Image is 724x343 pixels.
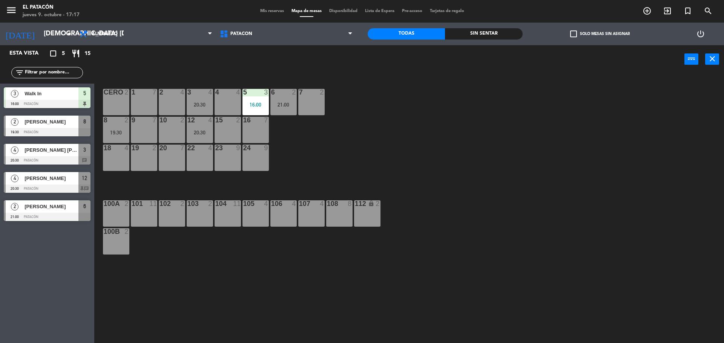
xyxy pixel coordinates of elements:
[215,117,216,123] div: 15
[25,174,78,182] span: [PERSON_NAME]
[445,28,522,40] div: Sin sentar
[264,89,268,96] div: 3
[25,90,78,98] span: Walk In
[236,145,241,151] div: 9
[643,6,652,15] i: add_circle_outline
[663,6,672,15] i: exit_to_app
[687,54,696,63] i: power_input
[292,89,296,96] div: 2
[11,118,18,126] span: 2
[325,9,361,13] span: Disponibilidad
[348,200,352,207] div: 8
[124,228,129,235] div: 2
[25,146,78,154] span: [PERSON_NAME] [PERSON_NAME]
[83,145,86,154] span: 3
[160,145,160,151] div: 20
[187,130,213,135] div: 20:30
[160,89,160,96] div: 2
[49,49,58,58] i: crop_square
[684,53,698,65] button: power_input
[398,9,426,13] span: Pre-acceso
[124,89,129,96] div: 2
[187,89,188,96] div: 3
[215,145,216,151] div: 23
[83,117,86,126] span: 8
[24,69,83,77] input: Filtrar por nombre...
[368,28,445,40] div: Todas
[361,9,398,13] span: Lista de Espera
[11,146,18,154] span: 4
[149,200,157,207] div: 11
[215,200,216,207] div: 104
[705,53,719,65] button: close
[187,145,188,151] div: 22
[683,6,692,15] i: turned_in_not
[208,117,213,123] div: 4
[187,200,188,207] div: 103
[708,54,717,63] i: close
[264,117,268,123] div: 7
[103,130,129,135] div: 19:30
[25,118,78,126] span: [PERSON_NAME]
[180,200,185,207] div: 2
[696,29,705,38] i: power_settings_new
[264,145,268,151] div: 9
[124,117,129,123] div: 2
[270,102,297,107] div: 21:00
[6,5,17,18] button: menu
[71,49,80,58] i: restaurant
[124,200,129,207] div: 2
[233,200,241,207] div: 11
[83,89,86,98] span: 5
[11,203,18,210] span: 2
[82,174,87,183] span: 12
[15,68,24,77] i: filter_list
[180,89,185,96] div: 4
[236,89,241,96] div: 4
[570,30,577,37] span: check_box_outline_blank
[704,6,713,15] i: search
[187,117,188,123] div: 12
[208,89,213,96] div: 4
[62,49,65,58] span: 5
[242,102,269,107] div: 16:00
[570,30,630,37] label: Solo mesas sin asignar
[152,117,157,123] div: 7
[368,200,374,207] i: lock
[320,89,324,96] div: 2
[11,175,18,182] span: 4
[6,5,17,16] i: menu
[215,89,216,96] div: 4
[320,200,324,207] div: 4
[187,102,213,107] div: 20:30
[208,200,213,207] div: 2
[25,203,78,210] span: [PERSON_NAME]
[152,145,157,151] div: 2
[426,9,468,13] span: Tarjetas de regalo
[124,145,129,151] div: 4
[264,200,268,207] div: 4
[11,90,18,98] span: 3
[23,4,80,11] div: El Patacón
[292,200,296,207] div: 4
[4,49,54,58] div: Esta vista
[376,200,380,207] div: 2
[288,9,325,13] span: Mapa de mesas
[160,117,160,123] div: 10
[236,117,241,123] div: 2
[83,202,86,211] span: 6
